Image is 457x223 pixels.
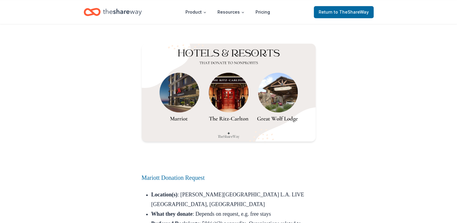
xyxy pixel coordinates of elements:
a: Pricing [251,6,275,18]
li: : Depends on request, e.g. free stays [151,209,316,219]
a: Mariott Donation Request [142,174,205,181]
a: Returnto TheShareWay [314,6,374,18]
img: Hotels & Resorts that donate [142,44,316,142]
nav: Main [181,5,275,19]
button: Product [181,6,211,18]
span: to TheShareWay [334,9,369,15]
strong: What they donate [151,211,193,217]
a: Home [84,5,142,19]
strong: Location(s) [151,192,178,198]
button: Resources [213,6,249,18]
li: : [PERSON_NAME][GEOGRAPHIC_DATA] L.A. LIVE [GEOGRAPHIC_DATA], [GEOGRAPHIC_DATA] [151,190,316,209]
span: Return [319,8,369,16]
